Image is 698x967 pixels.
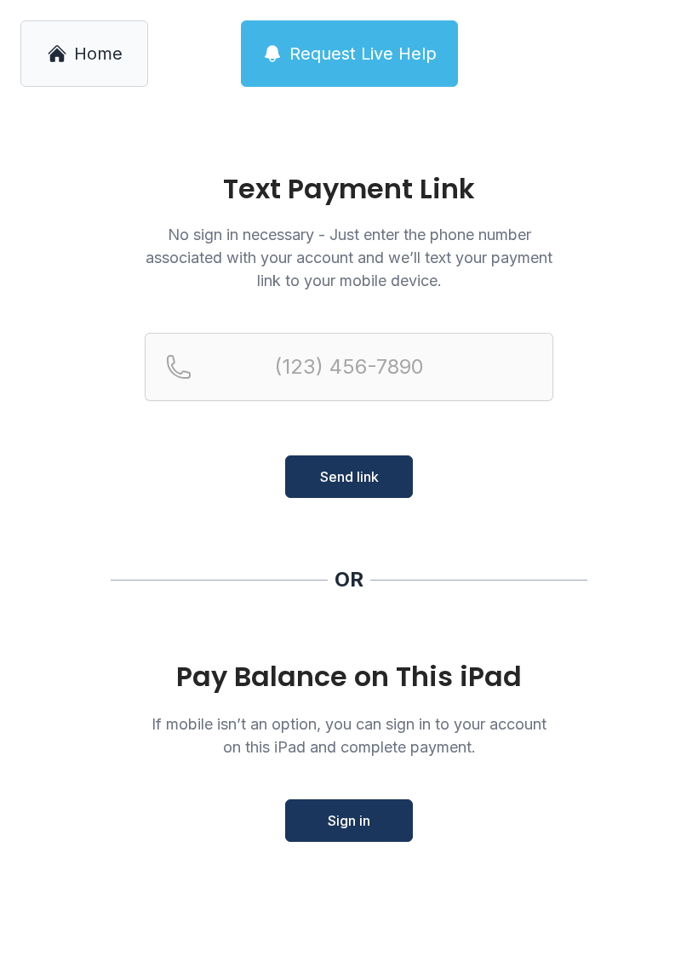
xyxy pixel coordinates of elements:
[145,712,553,758] p: If mobile isn’t an option, you can sign in to your account on this iPad and complete payment.
[145,333,553,401] input: Reservation phone number
[289,42,437,66] span: Request Live Help
[145,175,553,203] h1: Text Payment Link
[320,466,379,487] span: Send link
[145,661,553,692] div: Pay Balance on This iPad
[74,42,123,66] span: Home
[335,566,363,593] div: OR
[145,223,553,292] p: No sign in necessary - Just enter the phone number associated with your account and we’ll text yo...
[328,810,370,831] span: Sign in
